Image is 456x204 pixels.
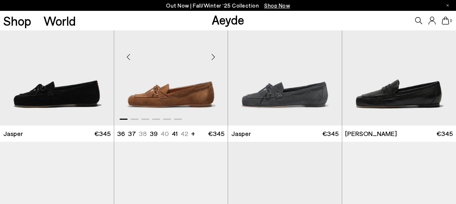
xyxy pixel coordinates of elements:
span: Jasper [3,129,23,138]
div: Previous slide [118,46,140,68]
ul: variant [117,129,186,138]
span: [PERSON_NAME] [345,129,397,138]
li: + [191,128,195,138]
span: Jasper [231,129,251,138]
p: Out Now | Fall/Winter ‘25 Collection [166,1,290,10]
a: Jasper €345 [228,126,342,142]
li: 39 [150,129,158,138]
a: World [43,14,76,27]
span: €345 [436,129,453,138]
span: €345 [208,129,224,138]
span: €345 [322,129,339,138]
a: Aeyde [212,12,244,27]
a: Shop [3,14,31,27]
a: 36 37 38 39 40 41 42 + €345 [114,126,228,142]
li: 41 [172,129,178,138]
div: Next slide [202,46,224,68]
span: 0 [449,19,453,23]
li: 36 [117,129,125,138]
a: 0 [442,17,449,25]
span: €345 [94,129,111,138]
li: 37 [128,129,136,138]
span: Navigate to /collections/new-in [264,2,290,9]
